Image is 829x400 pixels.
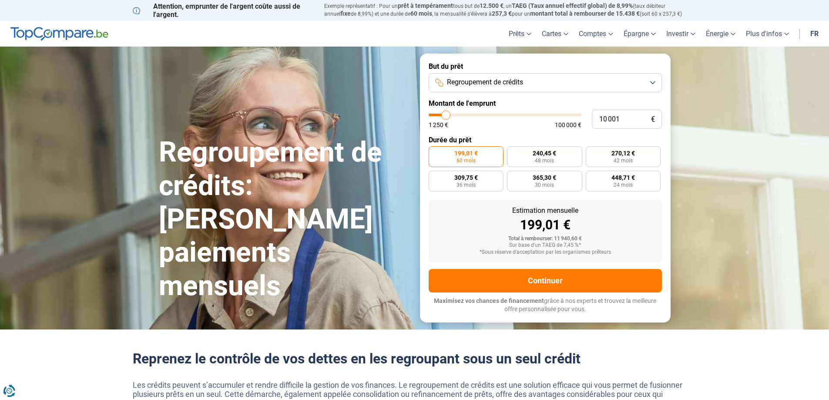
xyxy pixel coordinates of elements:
[503,21,537,47] a: Prêts
[454,175,478,181] span: 309,75 €
[456,158,476,163] span: 60 mois
[436,249,655,255] div: *Sous réserve d'acceptation par les organismes prêteurs
[454,150,478,156] span: 199,01 €
[436,218,655,232] div: 199,01 €
[429,99,662,108] label: Montant de l'emprunt
[651,116,655,123] span: €
[410,10,432,17] span: 60 mois
[398,2,453,9] span: prêt à tempérament
[429,122,448,128] span: 1 250 €
[429,269,662,292] button: Continuer
[436,242,655,249] div: Sur base d'un TAEG de 7,45 %*
[741,21,794,47] a: Plus d'infos
[530,10,640,17] span: montant total à rembourser de 15.438 €
[492,10,512,17] span: 257,3 €
[512,2,633,9] span: TAEG (Taux annuel effectif global) de 8,99%
[614,158,633,163] span: 42 mois
[614,182,633,188] span: 24 mois
[324,2,697,18] p: Exemple représentatif : Pour un tous but de , un (taux débiteur annuel de 8,99%) et une durée de ...
[574,21,618,47] a: Comptes
[133,350,697,367] h2: Reprenez le contrôle de vos dettes en les regroupant sous un seul crédit
[701,21,741,47] a: Énergie
[429,297,662,314] p: grâce à nos experts et trouvez la meilleure offre personnalisée pour vous.
[447,77,523,87] span: Regroupement de crédits
[436,207,655,214] div: Estimation mensuelle
[429,62,662,71] label: But du prêt
[456,182,476,188] span: 36 mois
[429,73,662,92] button: Regroupement de crédits
[611,150,635,156] span: 270,12 €
[611,175,635,181] span: 448,71 €
[805,21,824,47] a: fr
[535,182,554,188] span: 30 mois
[429,136,662,144] label: Durée du prêt
[133,2,314,19] p: Attention, emprunter de l'argent coûte aussi de l'argent.
[434,297,544,304] span: Maximisez vos chances de financement
[159,136,409,303] h1: Regroupement de crédits: [PERSON_NAME] paiements mensuels
[555,122,581,128] span: 100 000 €
[533,150,556,156] span: 240,45 €
[535,158,554,163] span: 48 mois
[10,27,108,41] img: TopCompare
[436,236,655,242] div: Total à rembourser: 11 940,60 €
[661,21,701,47] a: Investir
[340,10,351,17] span: fixe
[537,21,574,47] a: Cartes
[480,2,503,9] span: 12.500 €
[618,21,661,47] a: Épargne
[533,175,556,181] span: 365,30 €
